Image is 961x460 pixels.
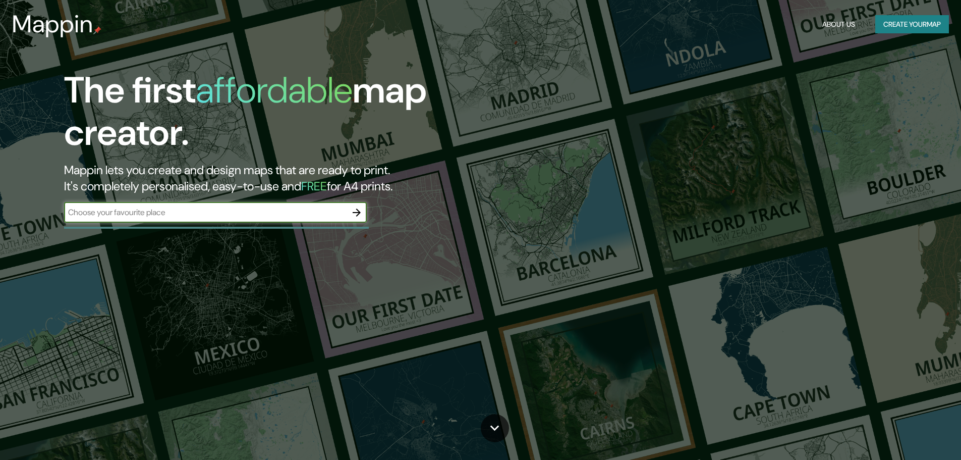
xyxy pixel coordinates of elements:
[64,207,347,218] input: Choose your favourite place
[196,67,353,114] h1: affordable
[93,26,101,34] img: mappin-pin
[64,162,545,194] h2: Mappin lets you create and design maps that are ready to print. It's completely personalised, eas...
[12,10,93,38] h3: Mappin
[818,15,859,34] button: About Us
[64,69,545,162] h1: The first map creator.
[301,178,327,194] h5: FREE
[875,15,949,34] button: Create yourmap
